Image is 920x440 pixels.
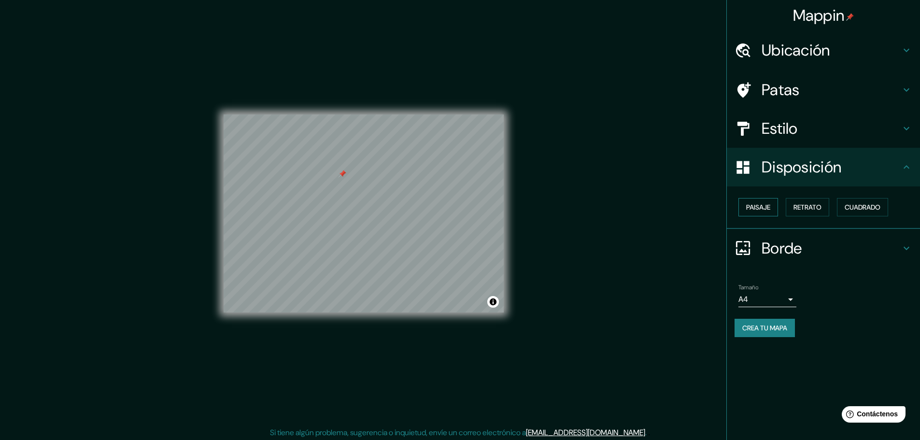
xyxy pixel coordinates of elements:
font: A4 [738,294,748,304]
div: Estilo [727,109,920,148]
font: Paisaje [746,203,770,212]
font: Mappin [793,5,845,26]
font: Borde [762,238,802,258]
canvas: Mapa [224,114,504,312]
font: . [647,427,648,438]
font: Si tiene algún problema, sugerencia o inquietud, envíe un correo electrónico a [270,427,526,438]
div: Patas [727,71,920,109]
button: Crea tu mapa [735,319,795,337]
div: Ubicación [727,31,920,70]
div: Borde [727,229,920,268]
a: [EMAIL_ADDRESS][DOMAIN_NAME] [526,427,645,438]
font: Tamaño [738,284,758,291]
button: Retrato [786,198,829,216]
font: Retrato [793,203,821,212]
font: Cuadrado [845,203,880,212]
font: . [648,427,650,438]
font: Patas [762,80,800,100]
font: Ubicación [762,40,830,60]
font: Estilo [762,118,798,139]
img: pin-icon.png [846,13,854,21]
div: A4 [738,292,796,307]
button: Paisaje [738,198,778,216]
button: Cuadrado [837,198,888,216]
div: Disposición [727,148,920,186]
font: Disposición [762,157,841,177]
iframe: Lanzador de widgets de ayuda [834,402,909,429]
font: Crea tu mapa [742,324,787,332]
button: Activar o desactivar atribución [487,296,499,308]
font: . [645,427,647,438]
